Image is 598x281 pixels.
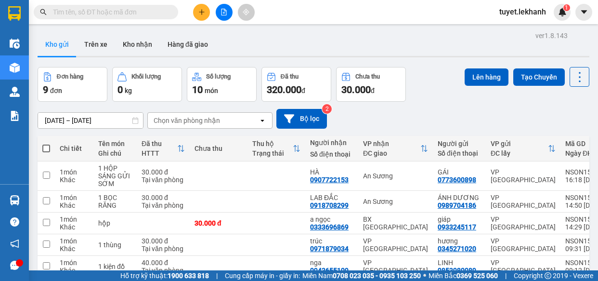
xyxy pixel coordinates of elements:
span: đ [301,87,305,94]
th: Toggle SortBy [358,136,433,161]
span: Miền Bắc [429,270,498,281]
button: caret-down [575,4,592,21]
th: Toggle SortBy [137,136,190,161]
div: Tại văn phòng [142,267,185,274]
div: hộp [98,219,132,227]
div: Khác [60,245,89,253]
div: Chi tiết [60,145,89,152]
div: nga [310,259,353,267]
button: Trên xe [77,33,115,56]
span: 9 [43,84,48,95]
div: Đã thu [142,140,177,147]
span: món [205,87,218,94]
span: plus [198,9,205,15]
div: 0345271020 [438,245,476,253]
div: ÁNH DƯƠNG [438,194,481,201]
span: question-circle [10,217,19,227]
div: 1 kiện đồ [98,263,132,270]
div: Người gửi [438,140,481,147]
button: Số lượng10món [187,67,257,102]
span: caret-down [580,8,588,16]
span: | [216,270,218,281]
div: VP [GEOGRAPHIC_DATA] [491,259,556,274]
div: Khối lượng [131,73,161,80]
div: ver 1.8.143 [535,30,568,41]
div: 1 thùng [98,241,132,249]
div: ĐC giao [363,149,420,157]
button: Khối lượng0kg [112,67,182,102]
span: search [40,9,47,15]
div: 1 món [60,168,89,176]
div: 0943655109 [310,267,349,274]
div: a ngọc [310,215,353,223]
div: 0333696869 [310,223,349,231]
div: Ghi chú [98,149,132,157]
button: Bộ lọc [276,109,327,129]
div: trúc [310,237,353,245]
div: 1 món [60,237,89,245]
div: 30.000 đ [142,168,185,176]
button: file-add [216,4,233,21]
div: ĐC lấy [491,149,548,157]
img: warehouse-icon [10,87,20,97]
div: Đã thu [281,73,299,80]
div: Tại văn phòng [142,201,185,209]
div: 1 HỘP [98,164,132,172]
span: Miền Nam [302,270,421,281]
div: SÁNG GỬI SỚM [98,172,132,187]
button: Đơn hàng9đơn [38,67,107,102]
svg: open [259,117,266,124]
strong: 0708 023 035 - 0935 103 250 [333,272,421,280]
span: đ [371,87,375,94]
div: VP nhận [363,140,420,147]
button: Tạo Chuyến [513,68,565,86]
div: 0989704186 [438,201,476,209]
div: 1 món [60,259,89,267]
div: 0971879034 [310,245,349,253]
div: Người nhận [310,139,353,147]
div: Khác [60,176,89,184]
span: file-add [221,9,227,15]
span: aim [243,9,249,15]
div: VP gửi [491,140,548,147]
div: An Sương [363,198,428,205]
div: GÁI [438,168,481,176]
span: kg [125,87,132,94]
th: Toggle SortBy [247,136,305,161]
img: logo-vxr [8,6,21,21]
img: warehouse-icon [10,39,20,49]
div: Thu hộ [252,140,293,147]
div: 1 món [60,194,89,201]
button: aim [238,4,255,21]
div: Chọn văn phòng nhận [154,116,220,125]
div: Số điện thoại [438,149,481,157]
div: VP [GEOGRAPHIC_DATA] [363,259,428,274]
div: VP [GEOGRAPHIC_DATA] [491,237,556,253]
div: Khác [60,223,89,231]
button: Chưa thu30.000đ [336,67,406,102]
div: LAB ĐẮC [310,194,353,201]
span: 30.000 [341,84,371,95]
div: giáp [438,215,481,223]
div: hương [438,237,481,245]
div: Trạng thái [252,149,293,157]
div: Chưa thu [355,73,380,80]
span: đơn [50,87,62,94]
span: | [505,270,507,281]
img: warehouse-icon [10,195,20,205]
span: copyright [545,272,551,279]
span: ⚪️ [423,274,426,278]
div: 0853080089 [438,267,476,274]
div: VP [GEOGRAPHIC_DATA] [491,194,556,209]
span: Hỗ trợ kỹ thuật: [120,270,209,281]
button: Đã thu320.000đ [261,67,331,102]
div: Đơn hàng [57,73,83,80]
button: plus [193,4,210,21]
div: Tại văn phòng [142,245,185,253]
span: Cung cấp máy in - giấy in: [225,270,300,281]
img: solution-icon [10,111,20,121]
div: 0773600898 [438,176,476,184]
div: 30.000 đ [142,237,185,245]
span: tuyet.lekhanh [492,6,554,18]
span: message [10,261,19,270]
